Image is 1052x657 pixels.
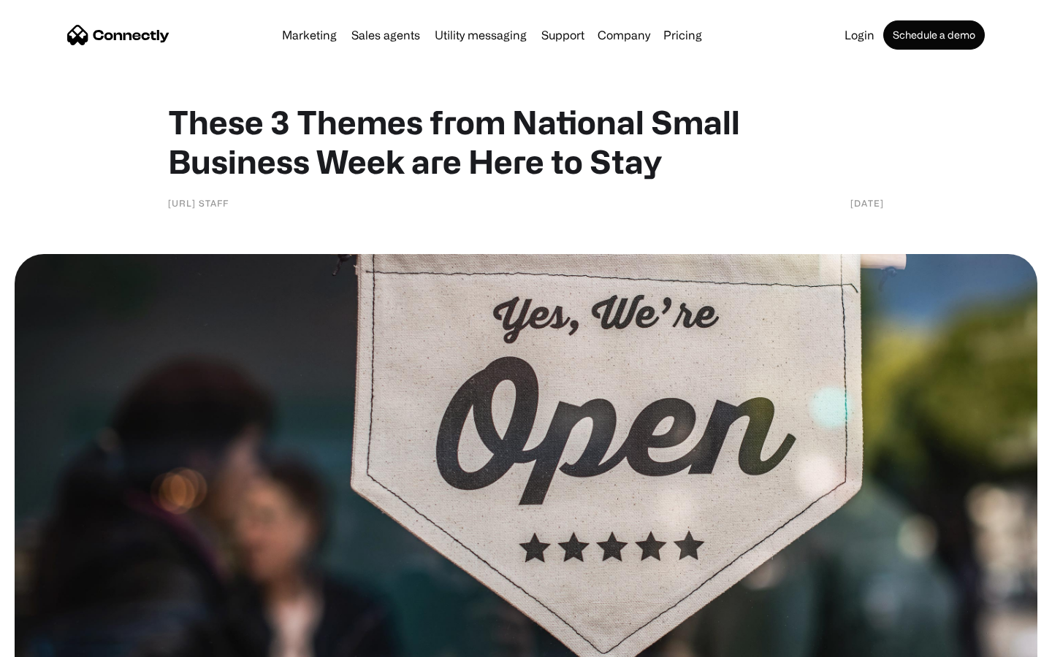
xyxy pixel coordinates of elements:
[598,25,650,45] div: Company
[276,29,343,41] a: Marketing
[29,631,88,652] ul: Language list
[168,102,884,181] h1: These 3 Themes from National Small Business Week are Here to Stay
[657,29,708,41] a: Pricing
[883,20,985,50] a: Schedule a demo
[429,29,533,41] a: Utility messaging
[15,631,88,652] aside: Language selected: English
[346,29,426,41] a: Sales agents
[850,196,884,210] div: [DATE]
[168,196,229,210] div: [URL] Staff
[535,29,590,41] a: Support
[839,29,880,41] a: Login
